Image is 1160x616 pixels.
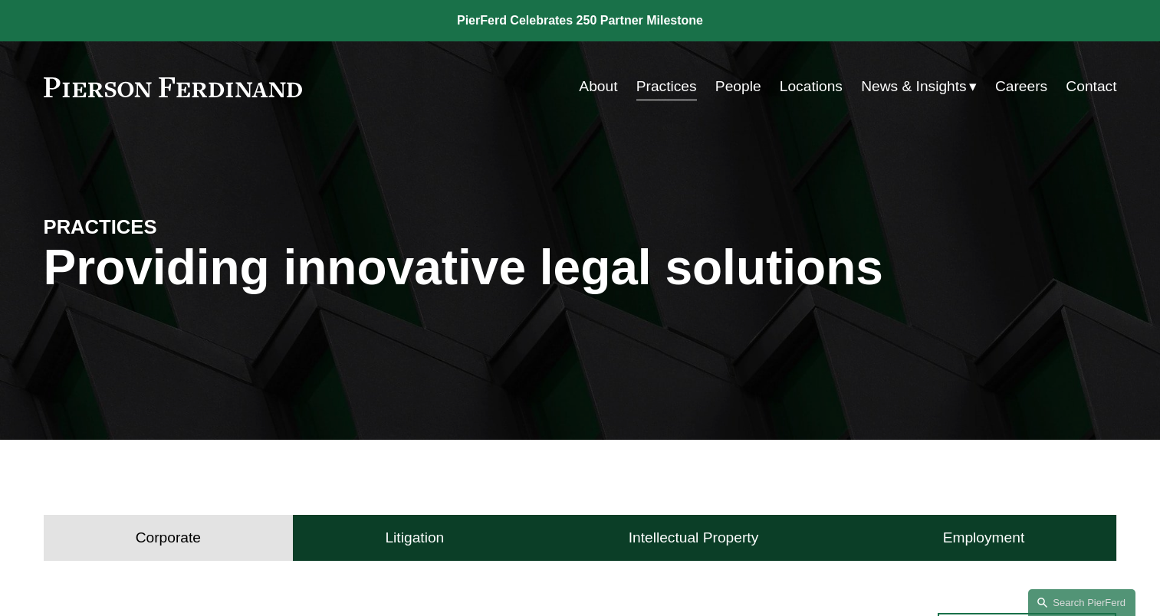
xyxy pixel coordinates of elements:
[943,529,1025,547] h4: Employment
[715,72,761,101] a: People
[44,240,1117,296] h1: Providing innovative legal solutions
[861,74,967,100] span: News & Insights
[1066,72,1116,101] a: Contact
[1028,589,1135,616] a: Search this site
[44,215,312,239] h4: PRACTICES
[861,72,977,101] a: folder dropdown
[995,72,1047,101] a: Careers
[385,529,444,547] h4: Litigation
[136,529,201,547] h4: Corporate
[780,72,843,101] a: Locations
[629,529,759,547] h4: Intellectual Property
[579,72,617,101] a: About
[636,72,697,101] a: Practices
